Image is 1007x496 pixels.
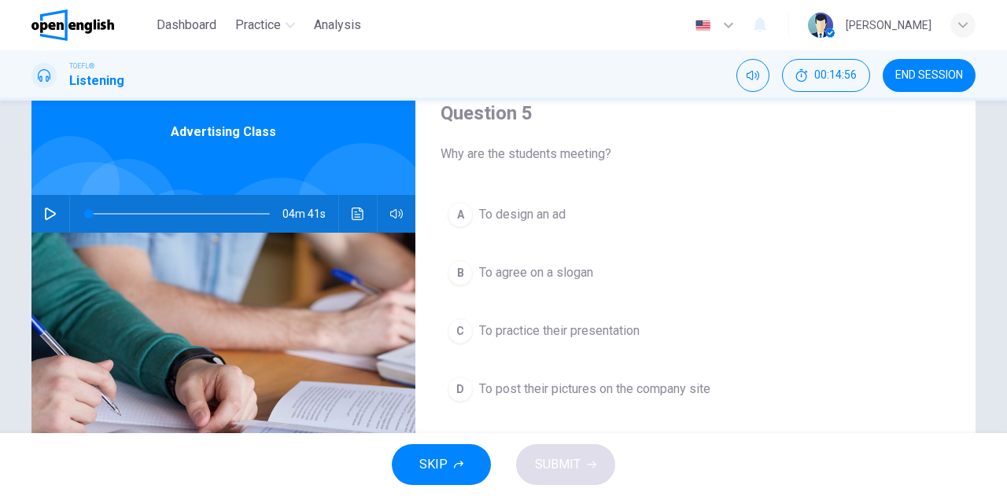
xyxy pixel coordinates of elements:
[31,9,150,41] a: OpenEnglish logo
[171,123,276,141] span: Advertising Class
[883,59,976,92] button: END SESSION
[441,101,950,126] h4: Question 5
[419,454,448,476] span: SKIP
[229,11,301,39] button: Practice
[392,444,491,485] button: SKIP
[157,16,216,35] span: Dashboard
[846,16,931,35] div: [PERSON_NAME]
[479,263,593,282] span: To agree on a slogan
[441,253,950,292] button: BTo agree on a slogan
[441,195,950,234] button: ATo design an ad
[69,61,94,72] span: TOEFL®
[69,72,124,90] h1: Listening
[693,20,713,31] img: en
[814,69,857,82] span: 00:14:56
[31,9,114,41] img: OpenEnglish logo
[479,205,566,224] span: To design an ad
[314,16,361,35] span: Analysis
[345,195,371,233] button: Click to see the audio transcription
[448,318,473,344] div: C
[448,377,473,402] div: D
[308,11,367,39] button: Analysis
[282,195,338,233] span: 04m 41s
[895,69,963,82] span: END SESSION
[448,260,473,285] div: B
[441,369,950,409] button: DTo post their pictures on the company site
[150,11,223,39] button: Dashboard
[441,145,950,163] span: Why are the students meeting?
[235,16,281,35] span: Practice
[441,311,950,351] button: CTo practice their presentation
[479,380,710,399] span: To post their pictures on the company site
[448,202,473,227] div: A
[782,59,870,92] div: Hide
[479,321,640,340] span: To practice their presentation
[736,59,769,92] div: Mute
[782,59,870,92] button: 00:14:56
[808,13,833,38] img: Profile picture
